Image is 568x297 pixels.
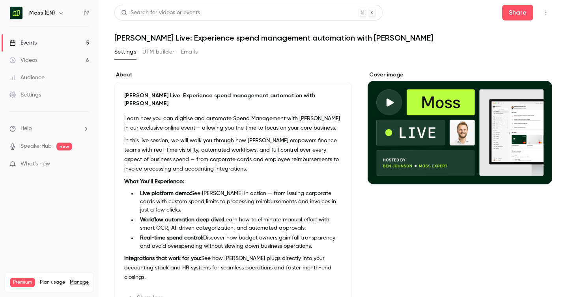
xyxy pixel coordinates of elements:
[140,235,203,241] strong: Real-time spend control:
[21,124,32,133] span: Help
[80,161,89,168] iframe: Noticeable Trigger
[368,71,552,79] label: Cover image
[140,191,191,196] strong: Live platform demo:
[137,234,342,251] li: Discover how budget owners gain full transparency and avoid overspending without slowing down bus...
[140,217,223,223] strong: Workflow automation deep dive:
[124,254,342,282] p: See how [PERSON_NAME] plugs directly into your accounting stack and HR systems for seamless opera...
[21,160,50,168] span: What's new
[137,189,342,214] li: See [PERSON_NAME] in action — from issuing corporate cards with custom spend limits to processing...
[124,256,201,261] strong: Integrations that work for you:
[137,216,342,232] li: Learn how to eliminate manual effort with smart OCR, AI-driven categorization, and automated appr...
[114,71,352,79] label: About
[124,136,342,174] p: In this live session, we will walk you through how [PERSON_NAME] empowers finance teams with real...
[9,91,41,99] div: Settings
[181,46,198,58] button: Emails
[114,46,136,58] button: Settings
[56,143,72,150] span: new
[9,56,37,64] div: Videos
[124,114,342,133] p: Learn how you can digitise and automate Spend Management with [PERSON_NAME] in our exclusive onli...
[114,33,552,43] h1: [PERSON_NAME] Live: Experience spend management automation with [PERSON_NAME]
[124,92,342,108] p: [PERSON_NAME] Live: Experience spend management automation with [PERSON_NAME]
[502,5,533,20] button: Share
[29,9,55,17] h6: Moss (EN)
[10,278,35,287] span: Premium
[368,71,552,184] section: Cover image
[9,39,37,47] div: Events
[121,9,200,17] div: Search for videos or events
[21,142,52,150] a: SpeakerHub
[9,124,89,133] li: help-dropdown-opener
[9,74,45,82] div: Audience
[10,7,22,19] img: Moss (EN)
[40,279,65,286] span: Plan usage
[70,279,89,286] a: Manage
[124,179,184,184] strong: What You’ll Experience:
[142,46,174,58] button: UTM builder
